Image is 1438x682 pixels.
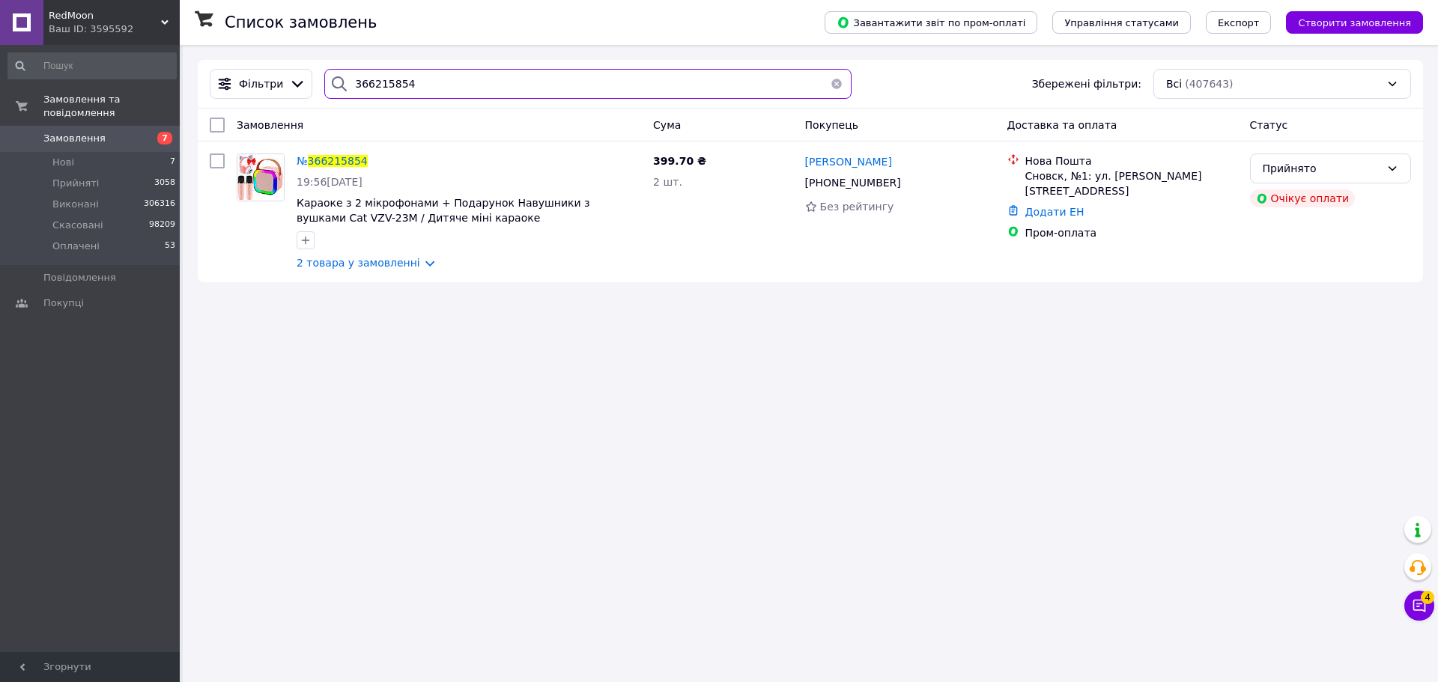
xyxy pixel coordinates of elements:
span: Замовлення [237,119,303,131]
span: 306316 [144,198,175,211]
span: Експорт [1218,17,1260,28]
span: [PERSON_NAME] [805,156,892,168]
input: Пошук [7,52,177,79]
button: Чат з покупцем4 [1404,591,1434,621]
span: Створити замовлення [1298,17,1411,28]
a: Караоке з 2 мікрофонами + Подарунок Навушники з вушками Cat VZV-23M / Дитяче міні караоке [297,197,590,224]
span: Покупець [805,119,858,131]
span: 19:56[DATE] [297,176,362,188]
div: Прийнято [1263,160,1380,177]
a: Створити замовлення [1271,16,1423,28]
button: Експорт [1206,11,1272,34]
a: Фото товару [237,153,285,201]
span: Замовлення та повідомлення [43,93,180,120]
span: 4 [1421,591,1434,604]
span: 399.70 ₴ [653,155,706,167]
span: Нові [52,156,74,169]
span: Доставка та оплата [1007,119,1117,131]
button: Створити замовлення [1286,11,1423,34]
div: Сновск, №1: ул. [PERSON_NAME][STREET_ADDRESS] [1025,168,1238,198]
span: Фільтри [239,76,283,91]
span: Виконані [52,198,99,211]
img: Фото товару [237,154,284,201]
span: Статус [1250,119,1288,131]
span: 7 [170,156,175,169]
a: Додати ЕН [1025,206,1084,218]
button: Управління статусами [1052,11,1191,34]
span: 3058 [154,177,175,190]
span: Прийняті [52,177,99,190]
div: Очікує оплати [1250,189,1356,207]
span: 7 [157,132,172,144]
span: 98209 [149,219,175,232]
span: Оплачені [52,240,100,253]
span: Замовлення [43,132,106,145]
h1: Список замовлень [225,13,377,31]
span: № [297,155,308,167]
input: Пошук за номером замовлення, ПІБ покупця, номером телефону, Email, номером накладної [324,69,852,99]
span: 366215854 [308,155,368,167]
span: Скасовані [52,219,103,232]
span: 2 шт. [653,176,682,188]
a: 2 товара у замовленні [297,257,420,269]
div: Ваш ID: 3595592 [49,22,180,36]
span: RedMoon [49,9,161,22]
button: Завантажити звіт по пром-оплаті [825,11,1037,34]
span: Покупці [43,296,84,310]
span: Завантажити звіт по пром-оплаті [837,16,1025,29]
span: Без рейтингу [820,201,894,213]
div: Нова Пошта [1025,153,1238,168]
button: Очистить [822,69,852,99]
span: (407643) [1185,78,1233,90]
span: Управління статусами [1064,17,1179,28]
span: 53 [165,240,175,253]
a: №366215854 [297,155,368,167]
span: Повідомлення [43,271,116,284]
span: Cума [653,119,681,131]
span: Всі [1166,76,1182,91]
a: [PERSON_NAME] [805,154,892,169]
div: [PHONE_NUMBER] [802,172,904,193]
div: Пром-оплата [1025,225,1238,240]
span: Збережені фільтри: [1032,76,1141,91]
